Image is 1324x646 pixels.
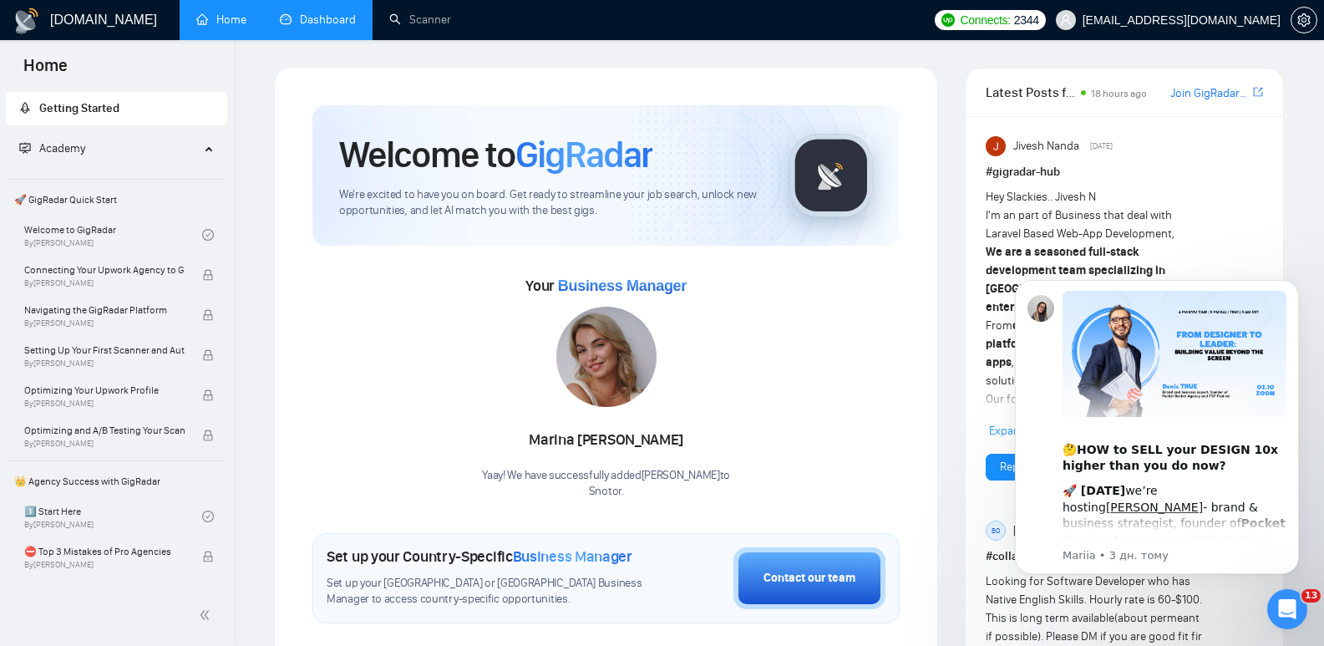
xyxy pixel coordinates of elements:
[733,547,885,609] button: Contact our team
[199,607,216,623] span: double-left
[986,392,1169,443] strong: long-term client partnerships, reliable delivery, and growth-driven development
[6,92,227,125] li: Getting Started
[202,389,214,401] span: lock
[24,359,185,369] span: By [PERSON_NAME]
[327,547,632,566] h1: Set up your Country-Specific
[1291,13,1316,27] span: setting
[327,576,650,608] span: Set up your [GEOGRAPHIC_DATA] or [GEOGRAPHIC_DATA] Business Manager to access country-specific op...
[986,454,1041,481] button: Reply
[986,188,1207,611] div: Hey Slackies.. Jivesh N I'm an part of Business that deal with Laravel Based Web-App Development,...
[482,468,730,500] div: Yaay! We have successfully added [PERSON_NAME] to
[24,422,185,439] span: Optimizing and A/B Testing Your Scanner for Better Results
[986,245,1194,314] strong: We are a seasoned full-stack development team specializing in [GEOGRAPHIC_DATA], PHP, and scalabl...
[202,269,214,281] span: lock
[482,426,730,455] div: Marina [PERSON_NAME]
[202,309,214,321] span: lock
[19,102,31,114] span: rocket
[1291,13,1317,27] a: setting
[196,13,246,27] a: homeHome
[202,511,214,522] span: check-circle
[339,132,652,177] h1: Welcome to
[1170,84,1250,103] a: Join GigRadar Slack Community
[1301,589,1321,603] span: 13
[986,136,1006,156] img: Jivesh Nanda
[513,547,632,566] span: Business Manager
[339,187,763,219] span: We're excited to have you on board. Get ready to streamline your job search, unlock new opportuni...
[202,349,214,361] span: lock
[24,302,185,318] span: Navigating the GigRadar Platform
[1267,589,1307,629] iframe: Intercom live chat
[39,141,85,155] span: Academy
[556,307,657,407] img: 1686180516333-102.jpg
[24,583,185,600] span: 🌚 Rookie Traps for New Agencies
[202,551,214,562] span: lock
[202,430,214,441] span: lock
[13,8,40,34] img: logo
[24,278,185,288] span: By [PERSON_NAME]
[19,141,85,155] span: Academy
[1060,14,1072,26] span: user
[515,132,652,177] span: GigRadar
[525,277,687,295] span: Your
[24,543,185,560] span: ⛔ Top 3 Mistakes of Pro Agencies
[987,521,1005,540] div: BO
[24,342,185,359] span: Setting Up Your First Scanner and Auto-Bidder
[1291,7,1317,33] button: setting
[24,560,185,570] span: By [PERSON_NAME]
[1253,84,1263,100] a: export
[24,216,202,253] a: Welcome to GigRadarBy[PERSON_NAME]
[24,439,185,449] span: By [PERSON_NAME]
[960,11,1010,29] span: Connects:
[19,142,31,154] span: fund-projection-screen
[24,262,185,278] span: Connecting Your Upwork Agency to GigRadar
[1090,139,1113,154] span: [DATE]
[1013,137,1079,155] span: Jivesh Nanda
[8,183,226,216] span: 🚀 GigRadar Quick Start
[10,53,81,89] span: Home
[986,547,1263,566] h1: # collaboration
[24,382,185,399] span: Optimizing Your Upwork Profile
[990,259,1324,638] iframe: Intercom notifications повідомлення
[24,318,185,328] span: By [PERSON_NAME]
[558,277,687,294] span: Business Manager
[202,229,214,241] span: check-circle
[8,465,226,498] span: 👑 Agency Success with GigRadar
[1253,85,1263,99] span: export
[763,569,855,588] div: Contact our team
[389,13,451,27] a: searchScanner
[941,13,955,27] img: upwork-logo.png
[482,484,730,500] p: Snotor .
[1091,88,1147,99] span: 18 hours ago
[789,134,873,217] img: gigradar-logo.png
[24,399,185,409] span: By [PERSON_NAME]
[986,82,1076,103] span: Latest Posts from the GigRadar Community
[24,498,202,535] a: 1️⃣ Start HereBy[PERSON_NAME]
[986,163,1263,181] h1: # gigradar-hub
[280,13,356,27] a: dashboardDashboard
[39,101,119,115] span: Getting Started
[1014,11,1039,29] span: 2344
